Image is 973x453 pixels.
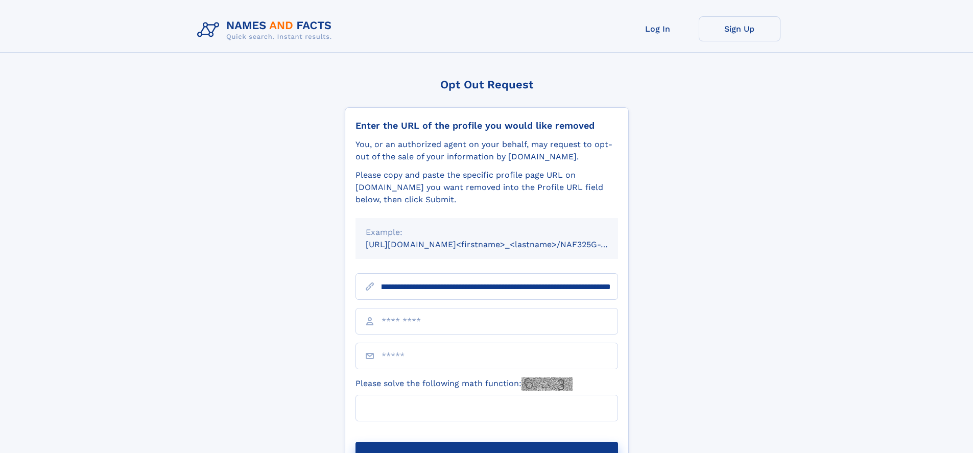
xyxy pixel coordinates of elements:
[355,377,573,391] label: Please solve the following math function:
[193,16,340,44] img: Logo Names and Facts
[699,16,780,41] a: Sign Up
[617,16,699,41] a: Log In
[366,240,637,249] small: [URL][DOMAIN_NAME]<firstname>_<lastname>/NAF325G-xxxxxxxx
[345,78,629,91] div: Opt Out Request
[355,120,618,131] div: Enter the URL of the profile you would like removed
[355,169,618,206] div: Please copy and paste the specific profile page URL on [DOMAIN_NAME] you want removed into the Pr...
[355,138,618,163] div: You, or an authorized agent on your behalf, may request to opt-out of the sale of your informatio...
[366,226,608,239] div: Example:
